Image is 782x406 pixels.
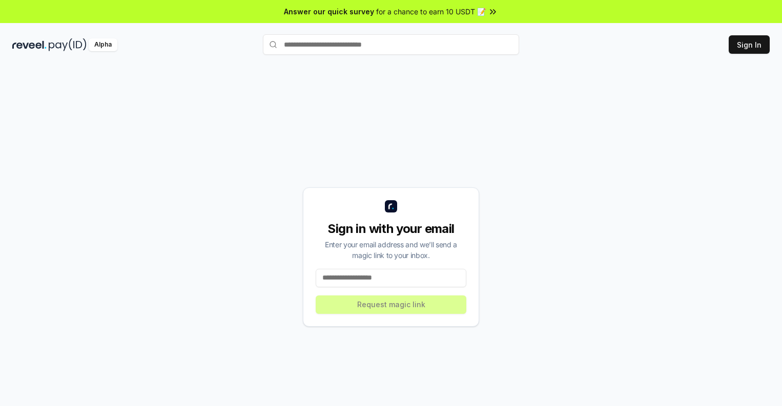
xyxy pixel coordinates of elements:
[284,6,374,17] span: Answer our quick survey
[376,6,486,17] span: for a chance to earn 10 USDT 📝
[12,38,47,51] img: reveel_dark
[316,239,466,261] div: Enter your email address and we’ll send a magic link to your inbox.
[385,200,397,212] img: logo_small
[316,221,466,237] div: Sign in with your email
[49,38,87,51] img: pay_id
[89,38,117,51] div: Alpha
[729,35,770,54] button: Sign In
